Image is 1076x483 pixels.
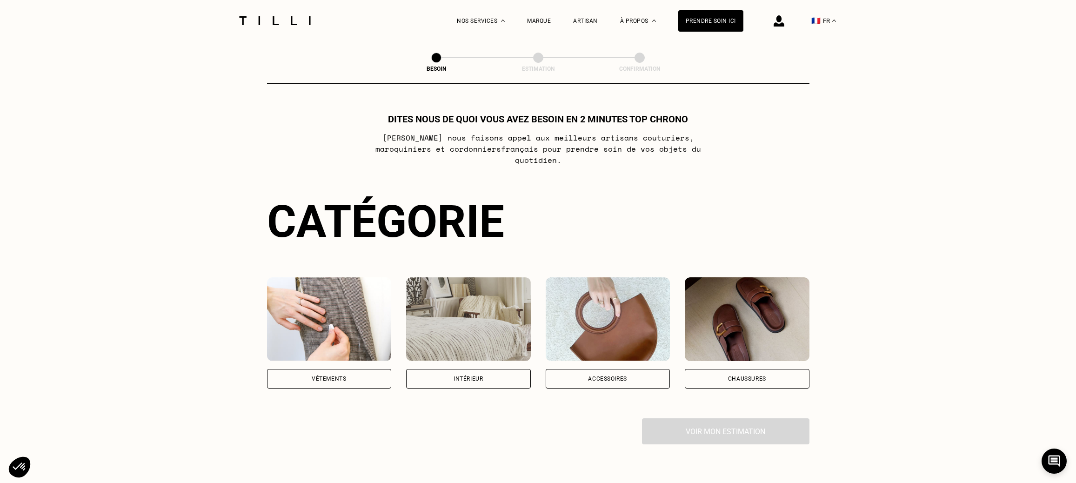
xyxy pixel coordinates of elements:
img: Chaussures [685,277,809,361]
img: Intérieur [406,277,531,361]
div: Vêtements [312,376,346,382]
img: Accessoires [546,277,670,361]
img: Logo du service de couturière Tilli [236,16,314,25]
img: Vêtements [267,277,392,361]
h1: Dites nous de quoi vous avez besoin en 2 minutes top chrono [388,114,688,125]
img: Menu déroulant [501,20,505,22]
div: Chaussures [728,376,766,382]
a: Artisan [573,18,598,24]
div: Confirmation [593,66,686,72]
img: icône connexion [774,15,784,27]
div: Accessoires [588,376,627,382]
img: Menu déroulant à propos [652,20,656,22]
span: 🇫🇷 [811,16,821,25]
a: Marque [527,18,551,24]
img: menu déroulant [832,20,836,22]
a: Prendre soin ici [678,10,743,32]
div: Estimation [492,66,585,72]
p: [PERSON_NAME] nous faisons appel aux meilleurs artisans couturiers , maroquiniers et cordonniers ... [354,132,722,166]
div: Besoin [390,66,483,72]
div: Intérieur [454,376,483,382]
div: Catégorie [267,195,809,248]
